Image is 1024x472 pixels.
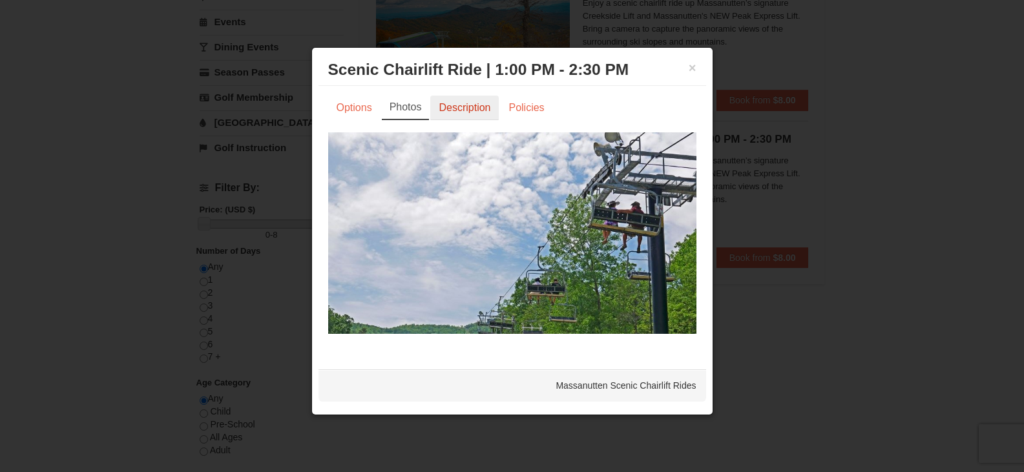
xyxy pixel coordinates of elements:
[689,61,696,74] button: ×
[328,60,696,79] h3: Scenic Chairlift Ride | 1:00 PM - 2:30 PM
[319,369,706,402] div: Massanutten Scenic Chairlift Rides
[328,96,381,120] a: Options
[500,96,552,120] a: Policies
[328,132,696,334] img: 24896431-9-664d1467.jpg
[430,96,499,120] a: Description
[382,96,430,120] a: Photos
